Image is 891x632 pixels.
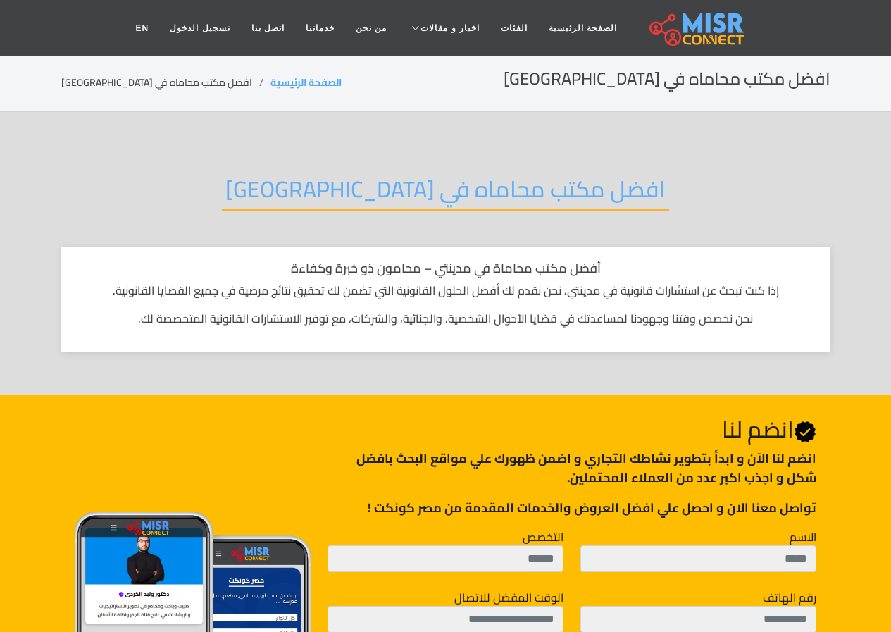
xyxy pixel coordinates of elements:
[222,175,669,211] h2: افضل مكتب محاماه في [GEOGRAPHIC_DATA]
[345,15,397,42] a: من نحن
[490,15,538,42] a: الفئات
[295,15,345,42] a: خدماتنا
[504,69,830,89] h2: افضل مكتب محاماه في [GEOGRAPHIC_DATA]
[454,589,563,606] label: الوقت المفضل للاتصال
[649,11,744,46] img: main.misr_connect
[241,15,295,42] a: اتصل بنا
[538,15,628,42] a: الصفحة الرئيسية
[794,421,816,443] svg: Verified account
[75,282,816,299] p: إذا كنت تبحث عن استشارات قانونية في مدينتي، نحن نقدم لك أفضل الحلول القانونية التي تضمن لك تحقيق ...
[75,261,816,276] h1: أفضل مكتب محاماة في مدينتي – محامون ذو خبرة وكفاءة
[125,15,160,42] a: EN
[420,22,480,35] span: اخبار و مقالات
[328,449,816,487] p: انضم لنا اﻵن و ابدأ بتطوير نشاطك التجاري و اضمن ظهورك علي مواقع البحث بافضل شكل و اجذب اكبر عدد م...
[75,310,816,327] p: نحن نخصص وقتنا وجهودنا لمساعدتك في قضايا الأحوال الشخصية، والجنائية، والشركات، مع توفير الاستشارا...
[397,15,490,42] a: اخبار و مقالات
[763,589,816,606] label: رقم الهاتف
[159,15,240,42] a: تسجيل الدخول
[61,75,270,90] li: افضل مكتب محاماه في [GEOGRAPHIC_DATA]
[270,73,342,92] a: الصفحة الرئيسية
[328,498,816,517] p: تواصل معنا الان و احصل علي افضل العروض والخدمات المقدمة من مصر كونكت !
[328,416,816,443] h2: انضم لنا
[523,528,563,545] label: التخصص
[790,528,816,545] label: الاسم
